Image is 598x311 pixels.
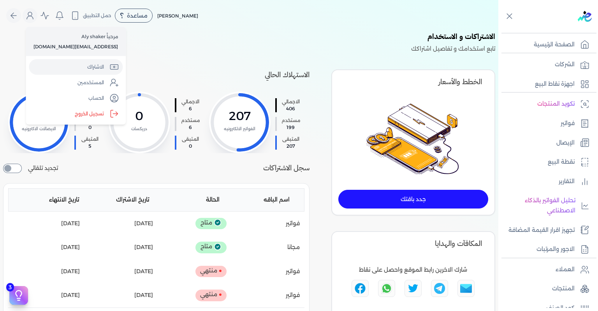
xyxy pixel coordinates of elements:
a: تجهيز اقرار القيمة المضافة [498,222,593,239]
p: [EMAIL_ADDRESS][DOMAIN_NAME] [33,41,118,51]
a: الشركات [498,57,593,73]
p: تابع استخدامك و تفاصيل اشتراكك [3,44,495,54]
h4: المكافآت والهدايا [338,238,488,249]
a: Share this with Facebook. (opens in new window) [352,280,369,297]
p: تكويد المنتجات [537,99,575,109]
a: فواتير [498,115,593,132]
p: [DATE] [134,267,153,277]
h4: الاشتراكات و الاستخدام [3,31,495,44]
button: 3 [9,286,28,305]
p: الاجور والمرتبات [536,244,575,254]
a: نقطة البيع [498,154,593,170]
span: مساعدة [127,13,148,18]
p: تجهيز اقرار القيمة المضافة [508,225,575,235]
a: Share this with WhatsApp. (opens in new window) [378,280,395,297]
p: الحالة [164,195,220,205]
span: 5 [81,143,99,150]
span: 6 [181,124,200,131]
a: اجهزة نقاط البيع [498,76,593,92]
p: مجانا [287,242,300,253]
p: تاريخ الانتهاء [23,195,79,205]
p: التقارير [559,177,575,187]
a: جدد باقتك [338,190,488,209]
span: 6 [181,105,200,112]
p: تاريخ الاشتراك [93,195,149,205]
a: الصفحة الرئيسية [498,37,593,53]
p: منتهي [195,290,227,301]
span: المتبقى [281,136,300,143]
span: 0 [81,124,99,131]
h4: الاستهلاك الحالي [3,69,310,84]
img: email [459,282,473,295]
p: [DATE] [61,242,80,253]
span: مستخدم [181,117,200,124]
a: الاجور والمرتبات [498,241,593,258]
a: Send an e-mail to google@gmail.com and add a carbon copy for google1@gmail.com, google3@gmail.com... [457,280,475,297]
p: فواتير [286,290,300,300]
p: فواتير [286,219,300,229]
p: اسم الباقه [234,195,290,205]
p: فواتير [286,267,300,277]
a: العملاء [498,262,593,278]
p: العملاء [556,265,575,275]
p: نقطة البيع [548,157,575,167]
img: image [366,103,460,174]
p: الصفحة الرئيسية [534,40,575,50]
p: فواتير [561,118,575,129]
p: اجهزة نقاط البيع [535,79,575,89]
a: Share this with Telegram. (opens in new window) [431,280,448,297]
p: متاح [195,218,227,230]
div: تجديد تلقائي [3,164,58,173]
span: 199 [281,124,300,131]
p: المنتجات [552,284,575,294]
a: تكويد المنتجات [498,96,593,112]
div: مساعدة [115,9,153,23]
a: الحساب [29,90,123,106]
img: whatsapp [380,282,393,295]
a: الاشتراك [29,59,123,75]
a: المستخدمين [29,75,123,90]
p: شارك الاخرين رابط الموقع واحصل على نقاط [359,265,467,275]
a: Share this with Twitter. (opens in new window) [405,280,422,297]
a: المنتجات [498,281,593,297]
img: facebook [354,282,367,295]
p: الإيصال [556,138,575,148]
p: مرحباً Aly shaker [33,32,118,42]
p: [DATE] [134,242,153,253]
span: حمل التطبيق [83,12,111,19]
a: الإيصال [498,135,593,151]
span: 207 [281,143,300,150]
span: الاجمالي [181,98,200,105]
h4: سجل الاشتراكات [263,163,310,174]
a: التقارير [498,173,593,190]
span: مستخدم [281,117,300,124]
span: المتبقى [81,136,99,143]
span: المتبقى [181,136,200,143]
img: logo [578,11,592,22]
p: متاح [195,242,227,253]
p: تحليل الفواتير بالذكاء الاصطناعي [502,196,575,216]
a: تحليل الفواتير بالذكاء الاصطناعي [498,193,593,219]
span: 3 [6,283,14,292]
span: [PERSON_NAME] [157,13,198,19]
span: الاجمالي [281,98,300,105]
span: 0 [181,143,200,150]
p: [DATE] [61,290,80,300]
p: [DATE] [134,290,153,300]
p: [DATE] [134,219,153,229]
p: [DATE] [61,219,80,229]
p: [DATE] [61,267,80,277]
img: twitter [406,282,420,295]
button: حمل التطبيق [69,9,113,22]
p: الشركات [555,60,575,70]
h4: الخطط والأسعار [338,76,488,88]
p: منتهي [195,266,227,277]
span: 406 [281,105,300,112]
img: telegram [433,282,446,295]
label: تسجيل الخروج [29,106,123,122]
